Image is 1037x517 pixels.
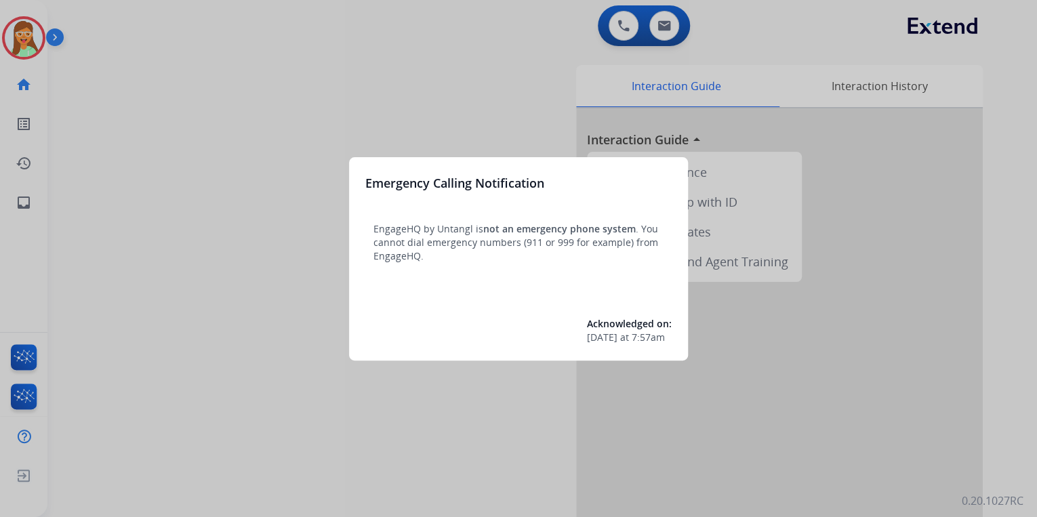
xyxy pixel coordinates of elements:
[587,331,617,344] span: [DATE]
[587,317,672,330] span: Acknowledged on:
[962,493,1023,509] p: 0.20.1027RC
[632,331,665,344] span: 7:57am
[365,173,544,192] h3: Emergency Calling Notification
[483,222,636,235] span: not an emergency phone system
[373,222,664,263] p: EngageHQ by Untangl is . You cannot dial emergency numbers (911 or 999 for example) from EngageHQ.
[587,331,672,344] div: at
